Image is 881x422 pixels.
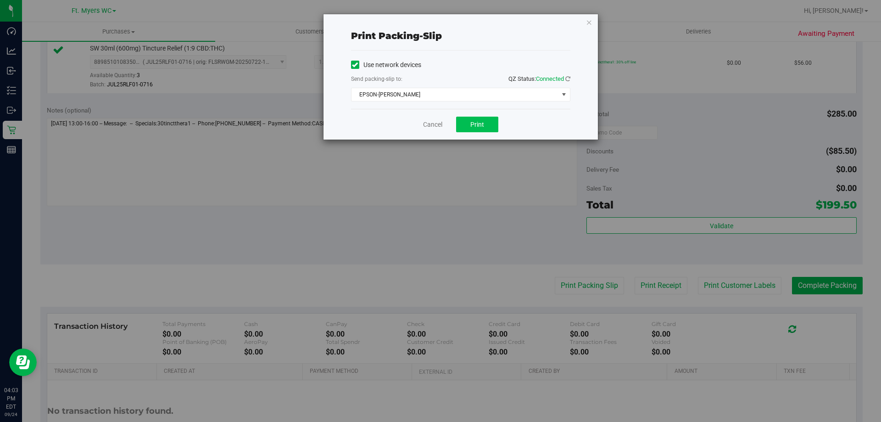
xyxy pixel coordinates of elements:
[536,75,564,82] span: Connected
[423,120,442,129] a: Cancel
[351,88,558,101] span: EPSON-[PERSON_NAME]
[456,117,498,132] button: Print
[351,75,402,83] label: Send packing-slip to:
[470,121,484,128] span: Print
[9,349,37,376] iframe: Resource center
[558,88,569,101] span: select
[351,30,442,41] span: Print packing-slip
[508,75,570,82] span: QZ Status:
[351,60,421,70] label: Use network devices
